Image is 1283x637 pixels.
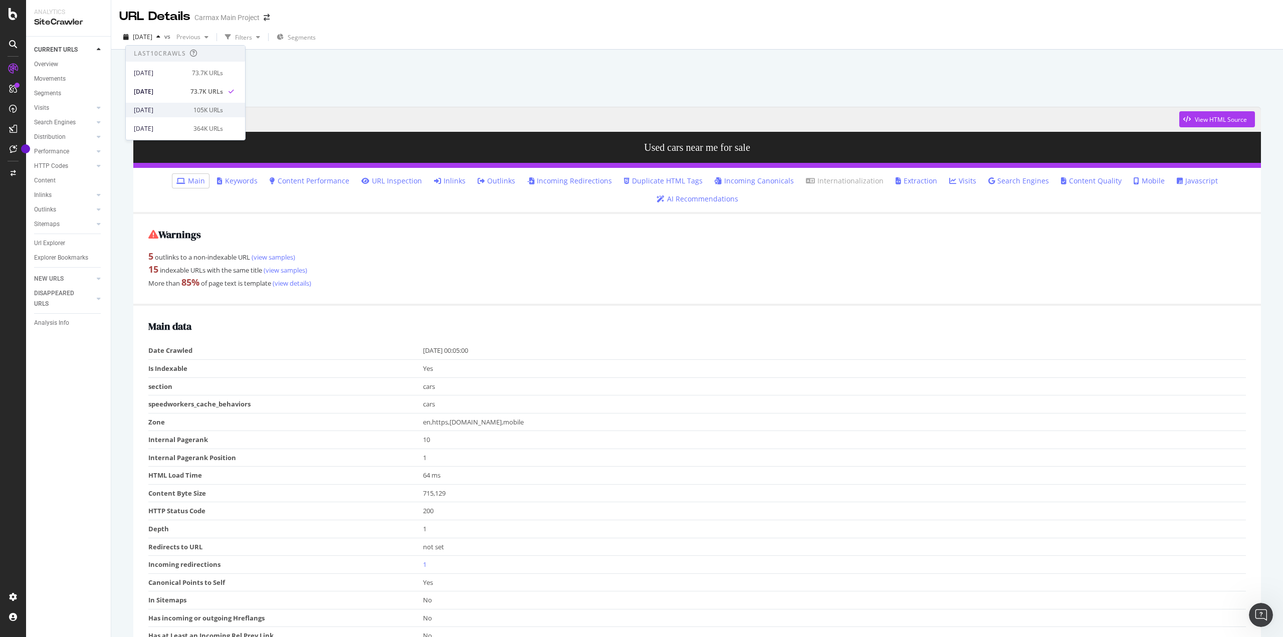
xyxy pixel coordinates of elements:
div: Last 10 Crawls [134,49,186,58]
div: not set [423,542,1241,552]
td: HTML Load Time [148,467,423,485]
div: Analysis Info [34,318,69,328]
div: Analytics [34,8,103,17]
div: Sitemaps [34,219,60,230]
a: Internationalization [806,176,884,186]
td: Incoming redirections [148,556,423,574]
td: In Sitemaps [148,591,423,609]
div: outlinks to a non-indexable URL [148,250,1246,263]
div: Tooltip anchor [21,144,30,153]
td: Redirects to URL [148,538,423,556]
button: View HTML Source [1179,111,1255,127]
a: Visits [34,103,94,113]
a: Explorer Bookmarks [34,253,104,263]
td: Yes [423,359,1246,377]
button: [DATE] [119,29,164,45]
a: 1 [423,560,426,569]
div: NEW URLS [34,274,64,284]
a: [URL][DOMAIN_NAME] [139,107,1179,132]
a: Javascript [1177,176,1218,186]
button: Filters [221,29,264,45]
a: Sitemaps [34,219,94,230]
a: Keywords [217,176,258,186]
td: Depth [148,520,423,538]
a: Main [176,176,205,186]
button: Previous [172,29,212,45]
td: No [423,609,1246,627]
a: Movements [34,74,104,84]
td: 1 [423,449,1246,467]
strong: 85 % [181,276,199,288]
a: Url Explorer [34,238,104,249]
a: Content Quality [1061,176,1122,186]
a: URL Inspection [361,176,422,186]
div: [DATE] [134,69,186,78]
td: cars [423,377,1246,395]
div: View HTML Source [1195,115,1247,124]
button: Segments [273,29,320,45]
a: Search Engines [988,176,1049,186]
td: Zone [148,413,423,431]
div: 73.7K URLs [192,69,223,78]
a: HTTP Codes [34,161,94,171]
div: indexable URLs with the same title [148,263,1246,276]
a: Content Performance [270,176,349,186]
td: No [423,591,1246,609]
span: vs [164,32,172,41]
a: Distribution [34,132,94,142]
div: 105K URLs [193,106,223,115]
td: Canonical Points to Self [148,573,423,591]
td: Internal Pagerank Position [148,449,423,467]
a: Extraction [896,176,937,186]
td: 10 [423,431,1246,449]
div: Distribution [34,132,66,142]
a: Segments [34,88,104,99]
div: More than of page text is template [148,276,1246,289]
div: Visits [34,103,49,113]
td: en,https,[DOMAIN_NAME],mobile [423,413,1246,431]
a: NEW URLS [34,274,94,284]
span: 2025 Oct. 5th [133,33,152,41]
td: HTTP Status Code [148,502,423,520]
div: HTTP Codes [34,161,68,171]
div: Segments [34,88,61,99]
a: Analysis Info [34,318,104,328]
strong: 5 [148,250,153,262]
a: (view samples) [262,266,307,275]
a: Outlinks [34,204,94,215]
div: 364K URLs [193,124,223,133]
a: DISAPPEARED URLS [34,288,94,309]
a: (view details) [271,279,311,288]
td: 64 ms [423,467,1246,485]
a: Performance [34,146,94,157]
td: 715,129 [423,484,1246,502]
div: Performance [34,146,69,157]
a: CURRENT URLS [34,45,94,55]
a: (view samples) [250,253,295,262]
a: AI Recommendations [657,194,738,204]
div: Explorer Bookmarks [34,253,88,263]
a: Content [34,175,104,186]
a: Incoming Canonicals [715,176,794,186]
a: Visits [949,176,976,186]
div: URL Details [119,8,190,25]
div: Yes [423,578,1241,587]
td: cars [423,395,1246,413]
a: Outlinks [478,176,515,186]
div: Carmax Main Project [194,13,260,23]
div: Overview [34,59,58,70]
a: Search Engines [34,117,94,128]
h3: Used cars near me for sale [133,132,1261,163]
a: Inlinks [434,176,466,186]
td: section [148,377,423,395]
a: Inlinks [34,190,94,200]
td: Is Indexable [148,359,423,377]
div: DISAPPEARED URLS [34,288,85,309]
div: CURRENT URLS [34,45,78,55]
div: Url Explorer [34,238,65,249]
a: Incoming Redirections [527,176,612,186]
div: Content [34,175,56,186]
h2: Main data [148,321,1246,332]
td: Date Crawled [148,342,423,359]
td: speedworkers_cache_behaviors [148,395,423,413]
